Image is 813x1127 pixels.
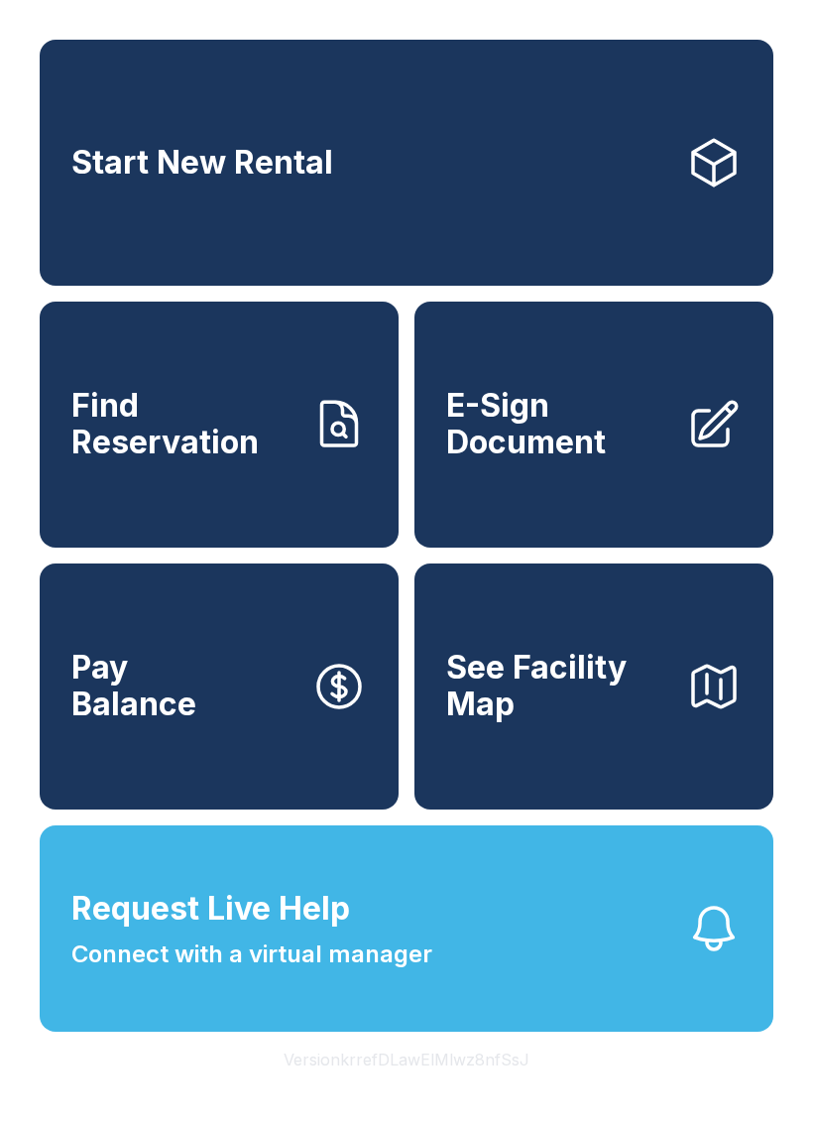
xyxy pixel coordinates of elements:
a: E-Sign Document [414,302,773,548]
span: Start New Rental [71,145,333,182]
span: Request Live Help [71,885,350,933]
button: See Facility Map [414,563,773,810]
button: VersionkrrefDLawElMlwz8nfSsJ [268,1032,545,1087]
a: Find Reservation [40,302,399,548]
span: Connect with a virtual manager [71,937,432,972]
a: Start New Rental [40,40,773,286]
span: See Facility Map [446,650,670,722]
button: Request Live HelpConnect with a virtual manager [40,825,773,1032]
button: PayBalance [40,563,399,810]
span: Pay Balance [71,650,196,722]
span: E-Sign Document [446,388,670,460]
span: Find Reservation [71,388,295,460]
